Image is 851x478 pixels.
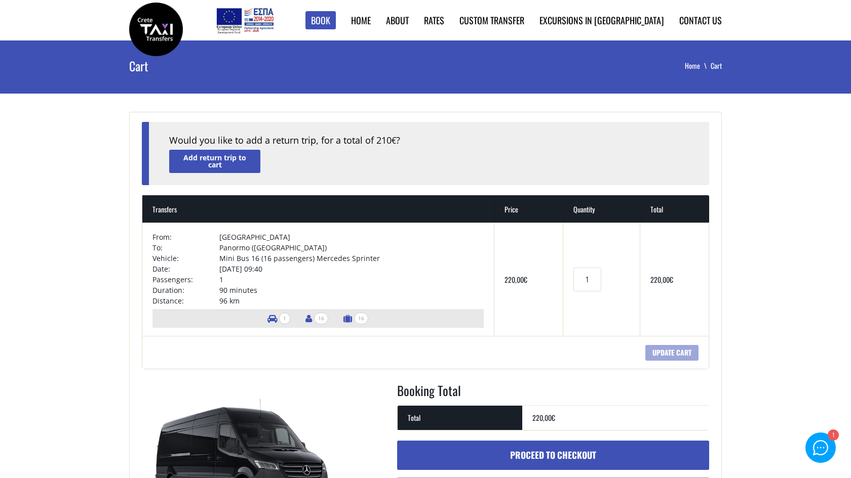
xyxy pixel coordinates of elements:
a: Proceed to checkout [397,441,709,470]
a: Add return trip to cart [169,150,260,172]
bdi: 220,00 [532,412,555,423]
th: Quantity [563,195,640,223]
td: Vehicle: [152,253,219,264]
span: € [552,412,555,423]
a: About [386,14,409,27]
li: Number of vehicles [262,309,295,328]
span: € [392,135,396,146]
a: Crete Taxi Transfers | Crete Taxi Transfers Cart | Crete Taxi Transfers [129,23,183,33]
a: Rates [424,14,444,27]
a: Contact us [679,14,722,27]
li: Number of passengers [300,309,333,328]
th: Transfers [142,195,494,223]
bdi: 220,00 [505,274,527,285]
li: Number of luggage items [338,309,373,328]
td: Mini Bus 16 (16 passengers) Mercedes Sprinter [219,253,484,264]
bdi: 220,00 [650,274,673,285]
a: Home [351,14,371,27]
td: Passengers: [152,274,219,285]
span: 1 [279,313,290,324]
input: Transfers quantity [573,268,601,291]
span: 16 [314,313,328,324]
div: 1 [827,430,838,441]
td: 90 minutes [219,285,484,295]
span: 16 [354,313,368,324]
img: Crete Taxi Transfers | Crete Taxi Transfers Cart | Crete Taxi Transfers [129,3,183,56]
th: Price [494,195,563,223]
th: Total [640,195,709,223]
td: To: [152,242,219,253]
td: Panormo ([GEOGRAPHIC_DATA]) [219,242,484,253]
div: Would you like to add a return trip, for a total of 210 ? [169,134,689,147]
span: € [524,274,527,285]
a: Home [685,60,711,71]
td: From: [152,232,219,242]
a: Book [305,11,336,30]
td: Distance: [152,295,219,306]
a: Custom Transfer [459,14,524,27]
td: 1 [219,274,484,285]
h2: Booking Total [397,381,709,406]
th: Total [398,405,522,430]
td: Date: [152,264,219,274]
li: Cart [711,61,722,71]
a: Excursions in [GEOGRAPHIC_DATA] [539,14,664,27]
td: [DATE] 09:40 [219,264,484,274]
td: Duration: [152,285,219,295]
td: [GEOGRAPHIC_DATA] [219,232,484,242]
img: e-bannersEUERDF180X90.jpg [215,5,275,35]
h1: Cart [129,40,329,91]
input: Update cart [645,345,699,361]
span: € [670,274,673,285]
td: 96 km [219,295,484,306]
